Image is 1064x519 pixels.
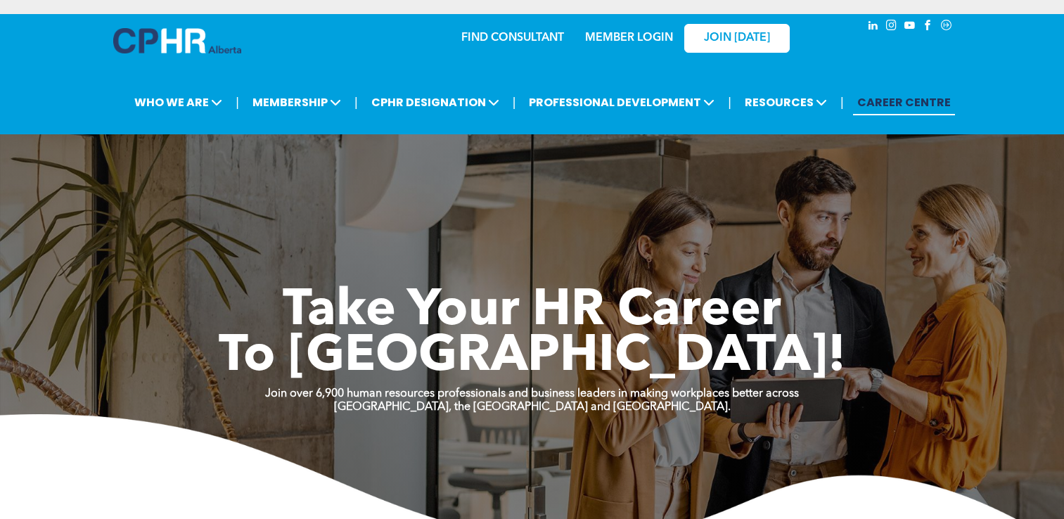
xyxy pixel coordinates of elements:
span: WHO WE ARE [130,89,226,115]
li: | [513,88,516,117]
a: MEMBER LOGIN [585,32,673,44]
span: PROFESSIONAL DEVELOPMENT [525,89,719,115]
strong: Join over 6,900 human resources professionals and business leaders in making workplaces better ac... [265,388,799,399]
a: FIND CONSULTANT [461,32,564,44]
a: youtube [902,18,918,37]
a: instagram [884,18,899,37]
span: CPHR DESIGNATION [367,89,504,115]
span: To [GEOGRAPHIC_DATA]! [219,332,846,383]
li: | [840,88,844,117]
li: | [354,88,358,117]
span: JOIN [DATE] [704,32,770,45]
a: JOIN [DATE] [684,24,790,53]
li: | [728,88,731,117]
img: A blue and white logo for cp alberta [113,28,241,53]
a: linkedin [866,18,881,37]
span: Take Your HR Career [283,286,781,337]
strong: [GEOGRAPHIC_DATA], the [GEOGRAPHIC_DATA] and [GEOGRAPHIC_DATA]. [334,402,731,413]
a: Social network [939,18,954,37]
a: facebook [921,18,936,37]
span: RESOURCES [741,89,831,115]
a: CAREER CENTRE [853,89,955,115]
li: | [236,88,239,117]
span: MEMBERSHIP [248,89,345,115]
